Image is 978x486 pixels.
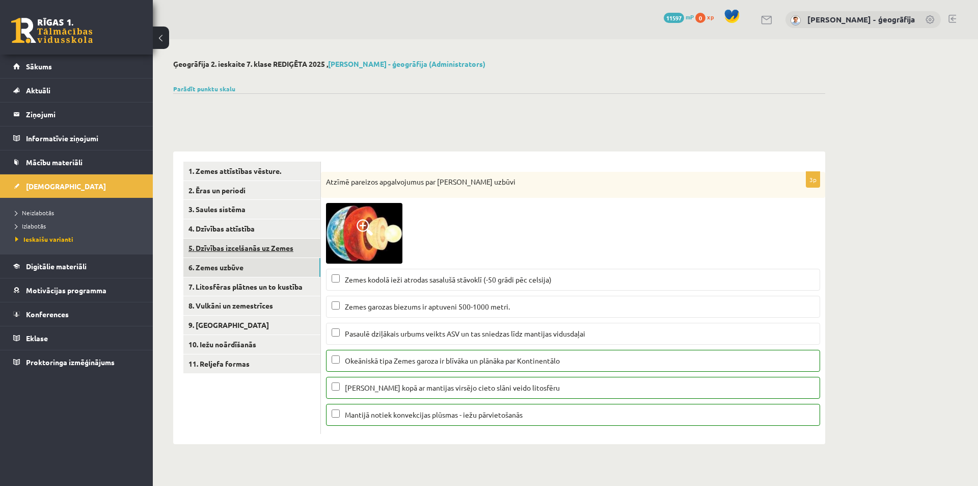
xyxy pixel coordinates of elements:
[345,356,560,365] span: Okeāniskā tipa Zemes garoza ir blīvāka un plānāka par Kontinentālo
[13,55,140,78] a: Sākums
[13,126,140,150] a: Informatīvie ziņojumi
[183,354,320,373] a: 11. Reljefa formas
[26,158,83,167] span: Mācību materiāli
[26,310,69,319] span: Konferences
[15,222,46,230] span: Izlabotās
[26,86,50,95] span: Aktuāli
[183,316,320,335] a: 9. [GEOGRAPHIC_DATA]
[332,382,340,391] input: [PERSON_NAME] kopā ar mantijas virsējo cieto slāni veido litosfēru
[332,355,340,364] input: Okeāniskā tipa Zemes garoza ir blīvāka un plānāka par Kontinentālo
[332,328,340,337] input: Pasaulē dziļākais urbums veikts ASV un tas sniedzas līdz mantijas vidusdaļai
[13,302,140,326] a: Konferences
[15,221,143,231] a: Izlabotās
[806,171,820,188] p: 3p
[26,103,140,126] legend: Ziņojumi
[183,219,320,238] a: 4. Dzīvības attīstība
[13,174,140,198] a: [DEMOGRAPHIC_DATA]
[707,13,714,21] span: xp
[664,13,684,23] span: 11597
[664,13,694,21] a: 11597 mP
[15,235,143,244] a: Ieskaišu varianti
[183,335,320,354] a: 10. Iežu noārdīšanās
[26,286,106,295] span: Motivācijas programma
[183,162,320,181] a: 1. Zemes attīstības vēsture.
[26,262,87,271] span: Digitālie materiāli
[332,410,340,418] input: Mantijā notiek konvekcijas plūsmas - iežu pārvietošanās
[345,383,560,392] span: [PERSON_NAME] kopā ar mantijas virsējo cieto slāni veido litosfēru
[26,126,140,150] legend: Informatīvie ziņojumi
[13,326,140,350] a: Eklase
[345,410,523,419] span: Mantijā notiek konvekcijas plūsmas - iežu pārvietošanās
[13,254,140,278] a: Digitālie materiāli
[26,334,48,343] span: Eklase
[183,181,320,200] a: 2. Ēras un periodi
[328,59,485,68] a: [PERSON_NAME] - ģeogrāfija (Administrators)
[13,150,140,174] a: Mācību materiāli
[345,275,552,284] span: Zemes kodolā ieži atrodas sasalušā stāvoklī (-50 grādi pēc celsija)
[13,350,140,374] a: Proktoringa izmēģinājums
[332,301,340,310] input: Zemes garozas biezums ir aptuveni 500-1000 metri.
[695,13,705,23] span: 0
[15,208,143,217] a: Neizlabotās
[183,258,320,277] a: 6. Zemes uzbūve
[173,60,825,68] h2: Ģeogrāfija 2. ieskaite 7. klase REDIĢĒTA 2025 ,
[13,79,140,102] a: Aktuāli
[345,329,585,338] span: Pasaulē dziļākais urbums veikts ASV un tas sniedzas līdz mantijas vidusdaļai
[13,103,140,126] a: Ziņojumi
[807,14,915,24] a: [PERSON_NAME] - ģeogrāfija
[183,277,320,296] a: 7. Litosfēras plātnes un to kustība
[345,302,510,311] span: Zemes garozas biezums ir aptuveni 500-1000 metri.
[183,200,320,219] a: 3. Saules sistēma
[26,62,52,71] span: Sākums
[326,203,402,264] img: zemek.png
[686,13,694,21] span: mP
[15,235,73,243] span: Ieskaišu varianti
[15,209,54,217] span: Neizlabotās
[183,296,320,315] a: 8. Vulkāni un zemestrīces
[173,85,235,93] a: Parādīt punktu skalu
[332,274,340,283] input: Zemes kodolā ieži atrodas sasalušā stāvoklī (-50 grādi pēc celsija)
[183,239,320,258] a: 5. Dzīvības izcelšanās uz Zemes
[11,18,93,43] a: Rīgas 1. Tālmācības vidusskola
[695,13,719,21] a: 0 xp
[791,15,801,25] img: Toms Krūmiņš - ģeogrāfija
[326,177,769,187] p: Atzīmē pareizos apgalvojumus par [PERSON_NAME] uzbūvi
[26,357,115,367] span: Proktoringa izmēģinājums
[13,278,140,302] a: Motivācijas programma
[26,182,106,191] span: [DEMOGRAPHIC_DATA]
